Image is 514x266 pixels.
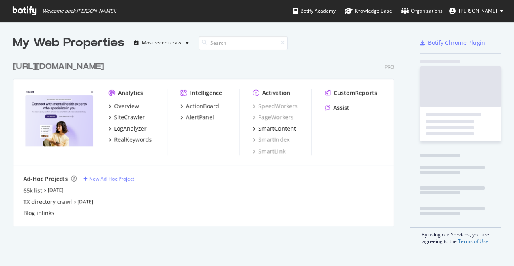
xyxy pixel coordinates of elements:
[199,36,288,50] input: Search
[190,89,222,97] div: Intelligence
[385,63,394,70] div: Pro
[333,103,349,112] div: Assist
[13,61,107,72] a: [URL][DOMAIN_NAME]
[345,7,392,15] div: Knowledge Base
[13,51,400,226] div: grid
[23,186,42,194] a: 65k list
[253,113,293,121] a: PageWorkers
[334,89,377,97] div: CustomReports
[23,198,72,206] a: TX directory crawl
[89,175,134,182] div: New Ad-Hoc Project
[23,89,95,146] img: https://www.rula.com/
[186,102,219,110] div: ActionBoard
[23,209,54,217] a: Blog inlinks
[108,125,147,133] a: LogAnalyzer
[258,125,296,133] div: SmartContent
[114,113,145,121] div: SiteCrawler
[458,238,488,245] a: Terms of Use
[401,7,443,15] div: Organizations
[48,187,64,194] a: [DATE]
[253,147,285,155] a: SmartLink
[13,35,124,51] div: My Web Properties
[253,102,298,110] a: SpeedWorkers
[293,7,336,15] div: Botify Academy
[108,102,139,110] a: Overview
[108,113,145,121] a: SiteCrawler
[325,89,377,97] a: CustomReports
[186,113,214,121] div: AlertPanel
[114,125,147,133] div: LogAnalyzer
[83,175,134,182] a: New Ad-Hoc Project
[253,136,289,144] a: SmartIndex
[428,39,485,47] div: Botify Chrome Plugin
[118,89,143,97] div: Analytics
[23,175,68,183] div: Ad-Hoc Projects
[77,198,93,205] a: [DATE]
[180,113,214,121] a: AlertPanel
[108,136,152,144] a: RealKeywords
[43,8,116,14] span: Welcome back, [PERSON_NAME] !
[410,227,501,245] div: By using our Services, you are agreeing to the
[420,39,485,47] a: Botify Chrome Plugin
[131,36,192,49] button: Most recent crawl
[253,125,296,133] a: SmartContent
[443,4,510,17] button: [PERSON_NAME]
[13,61,104,72] div: [URL][DOMAIN_NAME]
[114,102,139,110] div: Overview
[459,7,497,14] span: Nick Schurk
[142,40,182,45] div: Most recent crawl
[114,136,152,144] div: RealKeywords
[262,89,290,97] div: Activation
[325,103,349,112] a: Assist
[180,102,219,110] a: ActionBoard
